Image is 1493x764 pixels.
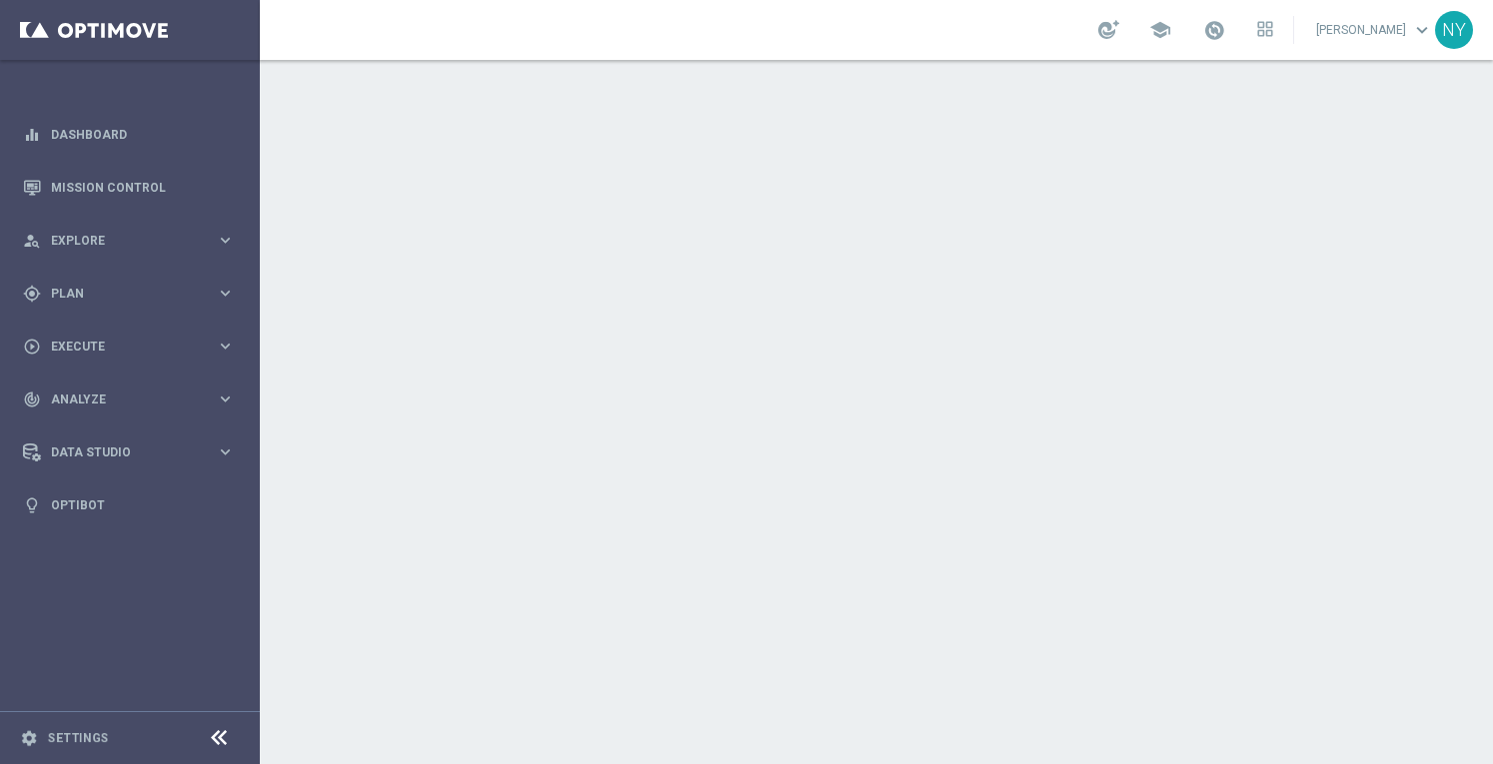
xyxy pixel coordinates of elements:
[22,127,236,143] button: equalizer Dashboard
[1314,15,1435,45] a: [PERSON_NAME]keyboard_arrow_down
[216,442,235,461] i: keyboard_arrow_right
[216,284,235,303] i: keyboard_arrow_right
[216,389,235,408] i: keyboard_arrow_right
[20,729,38,747] i: settings
[23,496,41,514] i: lightbulb
[23,338,41,356] i: play_circle_outline
[23,390,41,408] i: track_changes
[216,337,235,356] i: keyboard_arrow_right
[23,232,216,250] div: Explore
[22,444,236,460] button: Data Studio keyboard_arrow_right
[23,126,41,144] i: equalizer
[22,497,236,513] button: lightbulb Optibot
[216,231,235,250] i: keyboard_arrow_right
[23,443,216,461] div: Data Studio
[23,232,41,250] i: person_search
[22,286,236,302] button: gps_fixed Plan keyboard_arrow_right
[48,732,109,744] a: Settings
[23,161,235,214] div: Mission Control
[23,390,216,408] div: Analyze
[51,288,216,300] span: Plan
[51,446,216,458] span: Data Studio
[51,108,235,161] a: Dashboard
[51,341,216,353] span: Execute
[23,108,235,161] div: Dashboard
[23,285,41,303] i: gps_fixed
[22,339,236,355] button: play_circle_outline Execute keyboard_arrow_right
[51,393,216,405] span: Analyze
[23,338,216,356] div: Execute
[23,285,216,303] div: Plan
[51,161,235,214] a: Mission Control
[22,233,236,249] button: person_search Explore keyboard_arrow_right
[23,478,235,531] div: Optibot
[51,478,235,531] a: Optibot
[1411,19,1433,41] span: keyboard_arrow_down
[22,180,236,196] button: Mission Control
[51,235,216,247] span: Explore
[1435,11,1473,49] div: NY
[22,391,236,407] button: track_changes Analyze keyboard_arrow_right
[1149,19,1171,41] span: school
